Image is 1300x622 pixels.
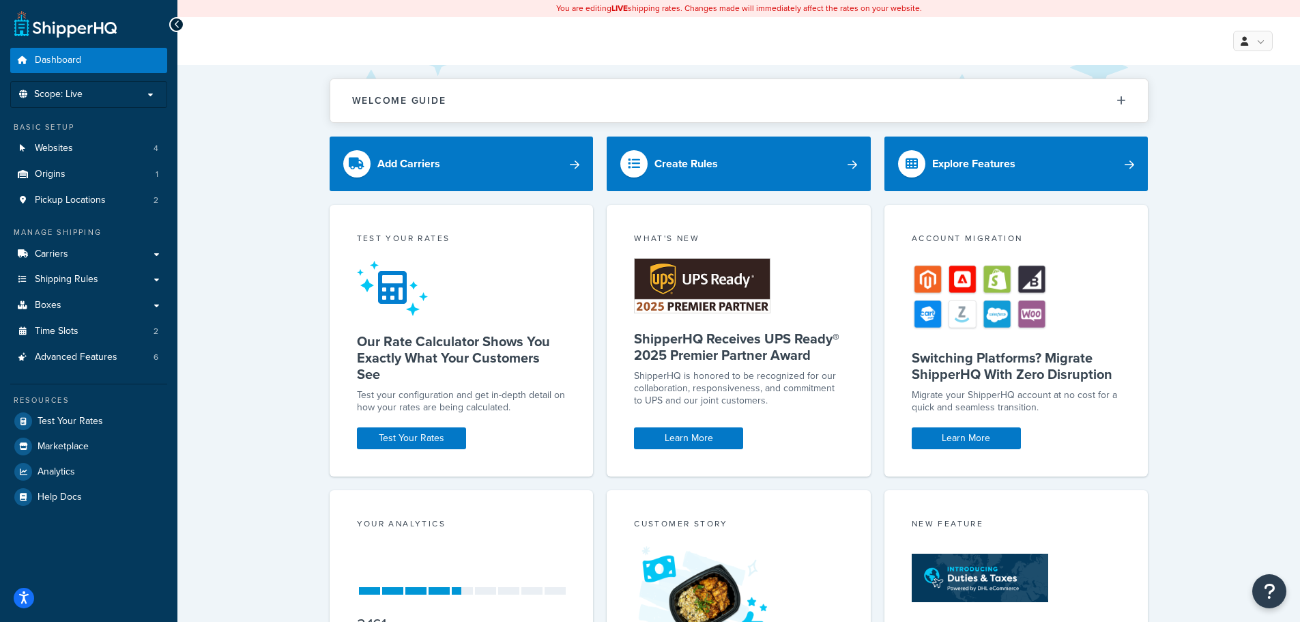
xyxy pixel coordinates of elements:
span: Shipping Rules [35,274,98,285]
span: Carriers [35,249,68,260]
a: Pickup Locations2 [10,188,167,213]
span: Test Your Rates [38,416,103,427]
span: Pickup Locations [35,195,106,206]
a: Origins1 [10,162,167,187]
span: Marketplace [38,441,89,453]
a: Shipping Rules [10,267,167,292]
a: Advanced Features6 [10,345,167,370]
div: Customer Story [634,518,843,533]
button: Welcome Guide [330,79,1148,122]
a: Carriers [10,242,167,267]
a: Explore Features [884,137,1149,191]
div: Test your configuration and get in-depth detail on how your rates are being calculated. [357,389,566,414]
li: Websites [10,136,167,161]
li: Time Slots [10,319,167,344]
li: Origins [10,162,167,187]
span: Dashboard [35,55,81,66]
a: Add Carriers [330,137,594,191]
div: Migrate your ShipperHQ account at no cost for a quick and seamless transition. [912,389,1121,414]
span: 2 [154,326,158,337]
div: Your Analytics [357,518,566,533]
div: Basic Setup [10,122,167,133]
div: Explore Features [932,154,1015,173]
button: Open Resource Center [1252,574,1286,608]
li: Advanced Features [10,345,167,370]
h5: ShipperHQ Receives UPS Ready® 2025 Premier Partner Award [634,330,843,363]
span: Origins [35,169,66,180]
h2: Welcome Guide [352,96,446,106]
a: Create Rules [607,137,871,191]
a: Test Your Rates [10,409,167,434]
div: Create Rules [654,154,718,173]
div: What's New [634,232,843,248]
span: Time Slots [35,326,78,337]
span: Websites [35,143,73,154]
div: Account Migration [912,232,1121,248]
div: New Feature [912,518,1121,533]
a: Websites4 [10,136,167,161]
span: 4 [154,143,158,154]
li: Pickup Locations [10,188,167,213]
span: Help Docs [38,492,82,503]
div: Test your rates [357,232,566,248]
a: Help Docs [10,485,167,509]
span: Analytics [38,466,75,478]
div: Resources [10,395,167,406]
span: Advanced Features [35,352,117,363]
h5: Switching Platforms? Migrate ShipperHQ With Zero Disruption [912,350,1121,382]
span: 2 [154,195,158,206]
a: Dashboard [10,48,167,73]
span: 1 [156,169,158,180]
a: Time Slots2 [10,319,167,344]
a: Analytics [10,460,167,484]
span: Boxes [35,300,61,311]
span: Scope: Live [34,89,83,100]
a: Learn More [634,427,743,449]
b: LIVE [611,2,628,14]
a: Test Your Rates [357,427,466,449]
div: Manage Shipping [10,227,167,238]
span: 6 [154,352,158,363]
a: Learn More [912,427,1021,449]
a: Marketplace [10,434,167,459]
div: Add Carriers [377,154,440,173]
p: ShipperHQ is honored to be recognized for our collaboration, responsiveness, and commitment to UP... [634,370,843,407]
a: Boxes [10,293,167,318]
h5: Our Rate Calculator Shows You Exactly What Your Customers See [357,333,566,382]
